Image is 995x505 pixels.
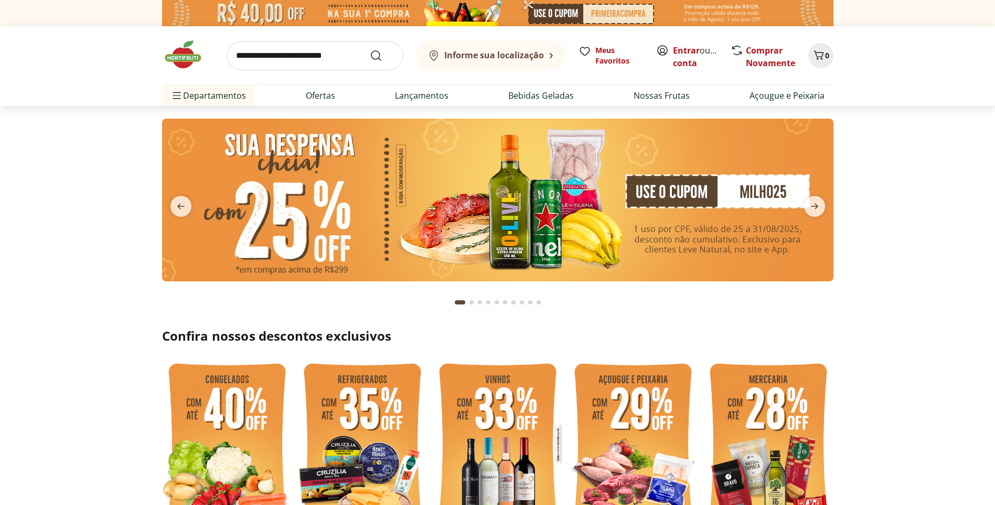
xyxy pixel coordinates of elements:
b: Informe sua localização [444,49,544,61]
button: Submit Search [370,49,395,62]
a: Meus Favoritos [579,45,644,66]
button: Current page from fs-carousel [453,290,467,315]
span: Meus Favoritos [595,45,644,66]
button: Go to page 6 from fs-carousel [501,290,509,315]
button: Go to page 3 from fs-carousel [476,290,484,315]
button: Menu [170,83,183,108]
button: Go to page 4 from fs-carousel [484,290,493,315]
button: Go to page 8 from fs-carousel [518,290,526,315]
span: ou [673,44,720,69]
button: Go to page 2 from fs-carousel [467,290,476,315]
a: Açougue e Peixaria [750,89,825,102]
a: Ofertas [306,89,335,102]
img: Hortifruti [162,39,215,70]
a: Comprar Novamente [746,45,795,69]
a: Lançamentos [395,89,448,102]
a: Bebidas Geladas [508,89,574,102]
a: Criar conta [673,45,731,69]
h2: Confira nossos descontos exclusivos [162,328,833,344]
button: Go to page 10 from fs-carousel [534,290,543,315]
button: Carrinho [808,43,833,68]
img: cupom [162,119,833,281]
button: Go to page 5 from fs-carousel [493,290,501,315]
button: Informe sua localização [416,41,566,70]
span: Departamentos [170,83,246,108]
button: Go to page 9 from fs-carousel [526,290,534,315]
button: Go to page 7 from fs-carousel [509,290,518,315]
button: previous [162,196,200,217]
a: Entrar [673,45,700,56]
a: Nossas Frutas [634,89,690,102]
input: search [227,41,403,70]
button: next [796,196,833,217]
span: 0 [825,50,829,60]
